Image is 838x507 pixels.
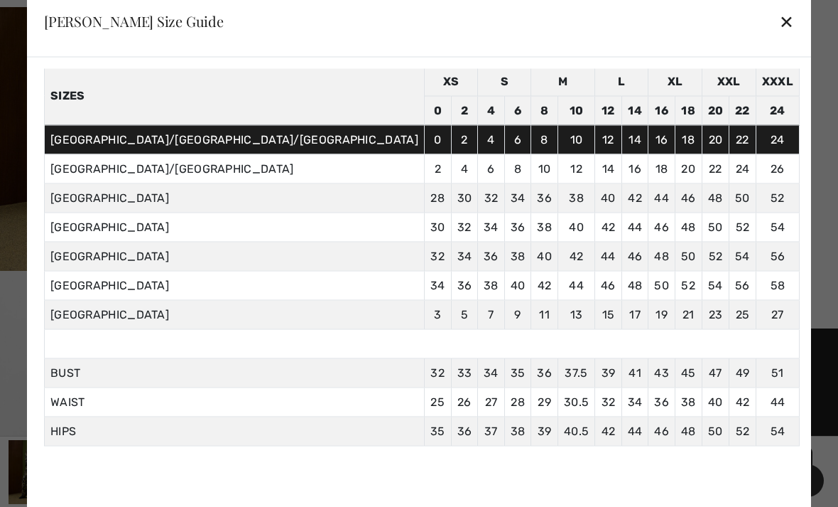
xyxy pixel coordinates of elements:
[756,154,799,183] td: 26
[709,365,722,379] span: 47
[628,395,643,408] span: 34
[729,300,756,329] td: 25
[771,395,785,408] span: 44
[424,300,451,329] td: 3
[702,213,729,242] td: 50
[478,271,505,300] td: 38
[729,271,756,300] td: 56
[531,183,558,213] td: 36
[557,96,594,125] td: 10
[702,125,729,154] td: 20
[756,183,799,213] td: 52
[451,300,478,329] td: 5
[531,242,558,271] td: 40
[537,365,552,379] span: 36
[424,213,451,242] td: 30
[531,271,558,300] td: 42
[595,96,622,125] td: 12
[675,154,702,183] td: 20
[648,300,675,329] td: 19
[564,424,589,437] span: 40.5
[538,424,552,437] span: 39
[565,365,587,379] span: 37.5
[504,242,531,271] td: 38
[648,242,675,271] td: 48
[557,154,594,183] td: 12
[654,395,669,408] span: 36
[504,213,531,242] td: 36
[595,300,622,329] td: 15
[702,271,729,300] td: 54
[595,242,622,271] td: 44
[478,96,505,125] td: 4
[595,154,622,183] td: 14
[736,365,750,379] span: 49
[729,125,756,154] td: 22
[531,67,595,96] td: M
[557,125,594,154] td: 10
[478,125,505,154] td: 4
[424,154,451,183] td: 2
[44,183,424,213] td: [GEOGRAPHIC_DATA]
[531,125,558,154] td: 8
[595,125,622,154] td: 12
[675,300,702,329] td: 21
[654,424,669,437] span: 46
[504,154,531,183] td: 8
[621,183,648,213] td: 42
[424,67,477,96] td: XS
[756,67,799,96] td: XXXL
[511,395,525,408] span: 28
[648,271,675,300] td: 50
[621,96,648,125] td: 14
[648,125,675,154] td: 16
[44,300,424,329] td: [GEOGRAPHIC_DATA]
[504,271,531,300] td: 40
[708,424,723,437] span: 50
[484,365,499,379] span: 34
[457,424,472,437] span: 36
[621,213,648,242] td: 44
[756,300,799,329] td: 27
[511,365,526,379] span: 35
[621,125,648,154] td: 14
[451,213,478,242] td: 32
[648,96,675,125] td: 16
[424,242,451,271] td: 32
[451,271,478,300] td: 36
[602,424,616,437] span: 42
[621,154,648,183] td: 16
[675,271,702,300] td: 52
[756,96,799,125] td: 24
[628,365,641,379] span: 41
[602,395,616,408] span: 32
[648,154,675,183] td: 18
[779,6,794,36] div: ✕
[511,424,526,437] span: 38
[531,154,558,183] td: 10
[451,96,478,125] td: 2
[702,154,729,183] td: 22
[457,395,472,408] span: 26
[44,358,424,388] td: BUST
[648,67,702,96] td: XL
[424,183,451,213] td: 28
[736,424,750,437] span: 52
[504,96,531,125] td: 6
[729,242,756,271] td: 54
[654,365,669,379] span: 43
[675,125,702,154] td: 18
[729,96,756,125] td: 22
[531,300,558,329] td: 11
[478,300,505,329] td: 7
[675,213,702,242] td: 48
[538,395,551,408] span: 29
[621,300,648,329] td: 17
[451,154,478,183] td: 4
[457,365,472,379] span: 33
[44,125,424,154] td: [GEOGRAPHIC_DATA]/[GEOGRAPHIC_DATA]/[GEOGRAPHIC_DATA]
[708,395,723,408] span: 40
[756,213,799,242] td: 54
[729,183,756,213] td: 50
[681,424,696,437] span: 48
